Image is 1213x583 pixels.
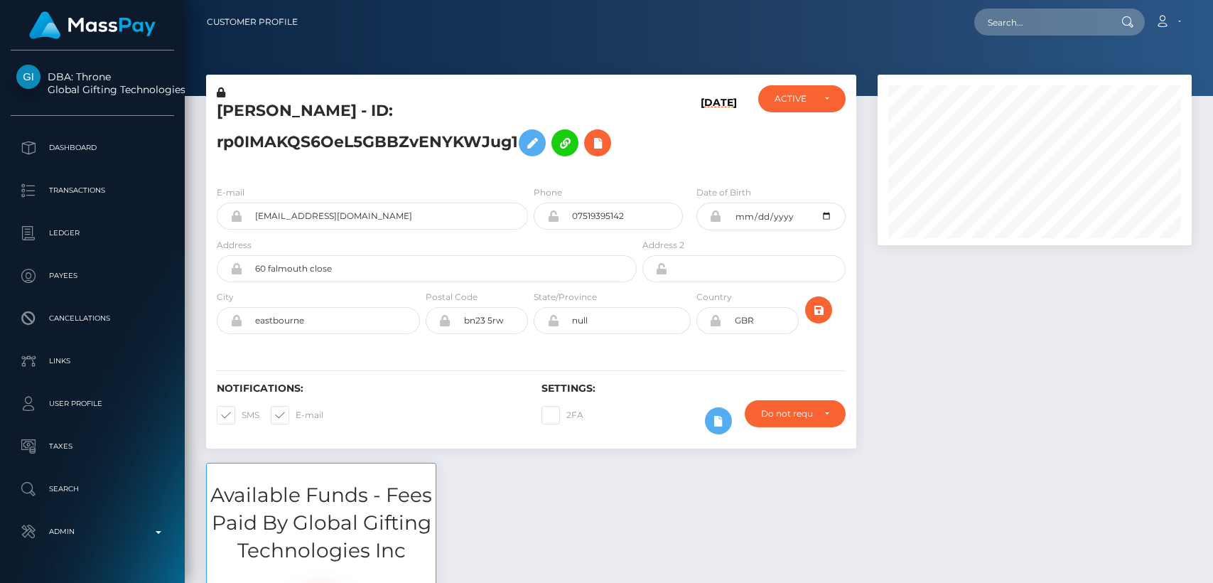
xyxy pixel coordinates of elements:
[974,9,1108,36] input: Search...
[217,186,244,199] label: E-mail
[541,406,583,424] label: 2FA
[16,521,168,542] p: Admin
[11,258,174,294] a: Payees
[11,471,174,507] a: Search
[16,351,168,372] p: Links
[775,93,812,105] div: ACTIVE
[701,97,737,169] h6: [DATE]
[16,478,168,500] p: Search
[29,11,156,39] img: MassPay Logo
[217,239,252,252] label: Address
[426,291,478,304] label: Postal Code
[11,215,174,251] a: Ledger
[217,291,234,304] label: City
[11,343,174,379] a: Links
[217,406,259,424] label: SMS
[11,301,174,336] a: Cancellations
[11,130,174,166] a: Dashboard
[696,186,751,199] label: Date of Birth
[642,239,684,252] label: Address 2
[534,291,597,304] label: State/Province
[16,137,168,159] p: Dashboard
[758,85,845,112] button: ACTIVE
[11,386,174,422] a: User Profile
[16,223,168,244] p: Ledger
[11,429,174,464] a: Taxes
[217,100,629,164] h5: [PERSON_NAME] - ID: rp0IMAKQS6OeL5GBBZvENYKWJug1
[541,383,845,395] h6: Settings:
[207,481,436,565] h3: Available Funds - Fees Paid By Global Gifting Technologies Inc
[16,65,41,89] img: Global Gifting Technologies Inc
[11,514,174,550] a: Admin
[16,436,168,457] p: Taxes
[696,291,732,304] label: Country
[534,186,562,199] label: Phone
[16,308,168,329] p: Cancellations
[745,400,845,427] button: Do not require
[11,70,174,96] span: DBA: Throne Global Gifting Technologies Inc
[16,180,168,201] p: Transactions
[271,406,323,424] label: E-mail
[207,7,298,37] a: Customer Profile
[11,173,174,208] a: Transactions
[761,408,812,419] div: Do not require
[217,383,520,395] h6: Notifications:
[16,393,168,414] p: User Profile
[16,265,168,287] p: Payees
